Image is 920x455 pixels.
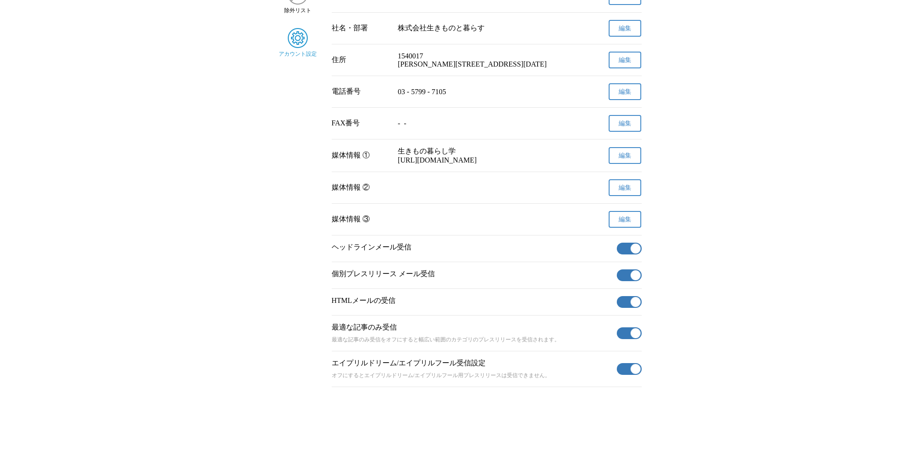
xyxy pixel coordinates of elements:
p: 最適な記事のみ受信 [332,323,613,332]
span: 編集 [619,120,631,128]
p: エイプリルドリーム/エイプリルフール受信設定 [332,359,613,368]
p: HTMLメールの受信 [332,296,613,306]
span: アカウント設定 [279,50,317,58]
span: 編集 [619,216,631,224]
img: アカウント設定 [288,28,308,48]
span: 編集 [619,24,631,33]
p: - - [398,120,575,128]
button: 編集 [609,20,641,37]
button: 編集 [609,211,641,228]
button: 編集 [609,83,641,100]
button: 編集 [609,115,641,132]
div: 住所 [332,55,391,65]
span: 編集 [619,184,631,192]
span: 除外リスト [284,7,311,14]
span: 編集 [619,56,631,64]
p: 1540017 [PERSON_NAME][STREET_ADDRESS][DATE] [398,52,575,68]
p: オフにするとエイプリルドリーム/エイプリルフール用プレスリリースは受信できません。 [332,372,613,379]
p: 生きもの暮らし学 [URL][DOMAIN_NAME] [398,147,575,164]
a: アカウント設定アカウント設定 [279,28,317,58]
div: 電話番号 [332,87,391,96]
span: 編集 [619,152,631,160]
p: 株式会社生きものと暮らす [398,24,575,33]
button: 編集 [609,147,641,164]
p: 個別プレスリリース メール受信 [332,269,613,279]
div: 媒体情報 ① [332,151,391,160]
div: FAX番号 [332,119,391,128]
span: 編集 [619,88,631,96]
button: 編集 [609,52,641,68]
button: 編集 [609,179,641,196]
p: 03 - 5799 - 7105 [398,88,575,96]
div: 媒体情報 ③ [332,215,391,224]
div: 媒体情報 ② [332,183,391,192]
div: 社名・部署 [332,24,391,33]
p: 最適な記事のみ受信をオフにすると幅広い範囲のカテゴリのプレスリリースを受信されます。 [332,336,613,344]
p: ヘッドラインメール受信 [332,243,613,252]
